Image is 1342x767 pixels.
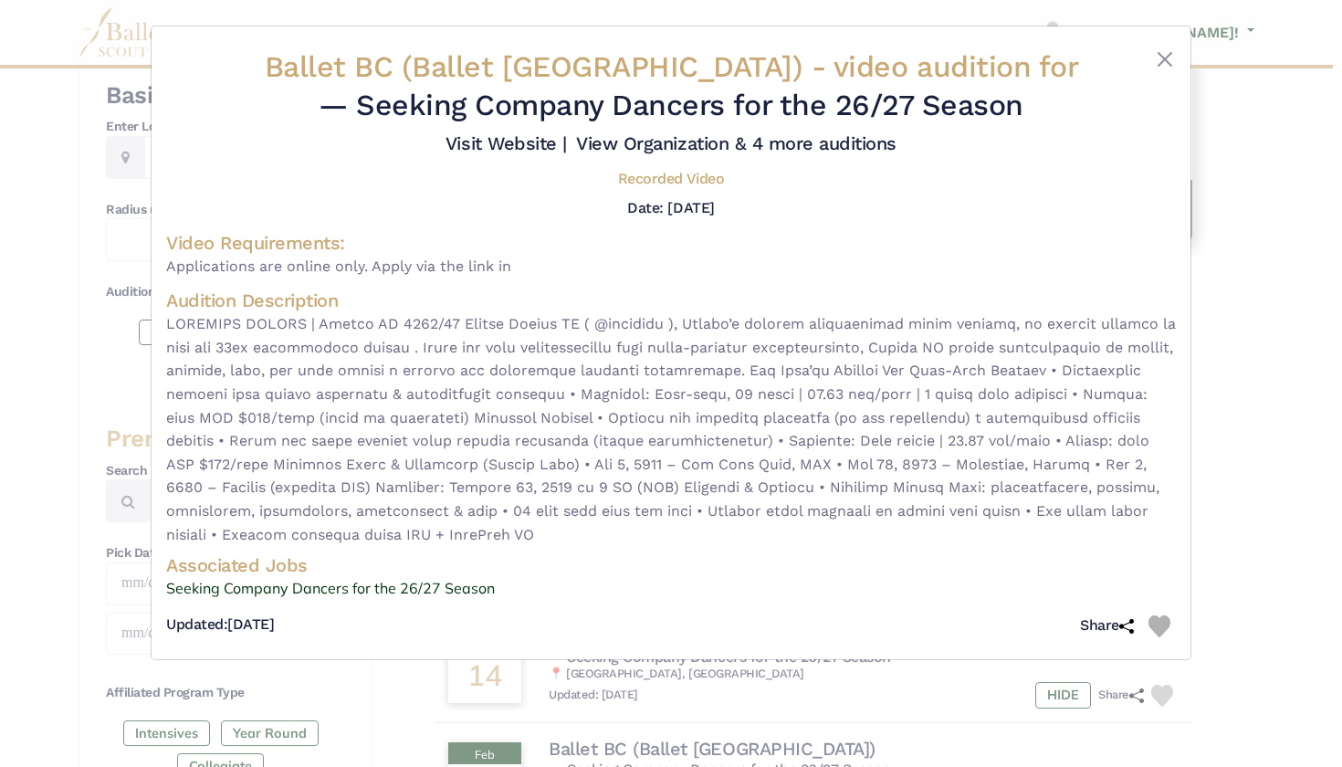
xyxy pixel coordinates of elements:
[1154,48,1176,70] button: Close
[1080,616,1134,636] h5: Share
[618,170,724,189] h5: Recorded Video
[627,199,714,216] h5: Date: [DATE]
[166,232,345,254] span: Video Requirements:
[319,88,1023,122] span: — Seeking Company Dancers for the 26/27 Season
[446,132,567,154] a: Visit Website |
[166,255,1176,278] span: Applications are online only. Apply via the link in
[265,49,1078,84] span: Ballet BC (Ballet [GEOGRAPHIC_DATA]) -
[166,577,1176,601] a: Seeking Company Dancers for the 26/27 Season
[166,615,274,635] h5: [DATE]
[166,615,227,633] span: Updated:
[834,49,1077,84] span: video audition for
[166,289,1176,312] h4: Audition Description
[166,553,1176,577] h4: Associated Jobs
[166,312,1176,546] span: LOREMIPS DOLORS | Ametco AD 4262/47 Elitse Doeius TE ( @incididu ), Utlabo’e dolorem aliquaenimad...
[576,132,896,154] a: View Organization & 4 more auditions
